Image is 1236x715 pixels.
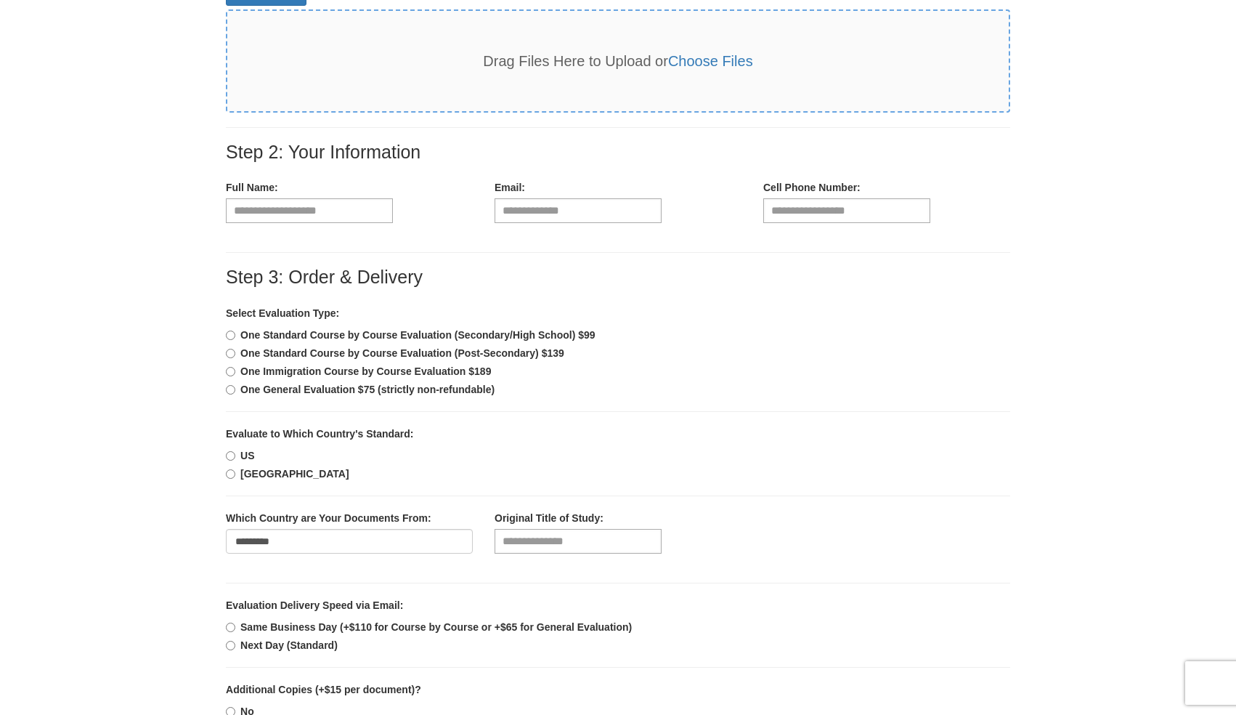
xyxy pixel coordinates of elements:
[240,468,349,480] b: [GEOGRAPHIC_DATA]
[226,599,403,611] b: Evaluation Delivery Speed via Email:
[495,511,603,525] label: Original Title of Study:
[240,621,632,633] b: Same Business Day (+$110 for Course by Course or +$65 for General Evaluation)
[226,641,235,650] input: Next Day (Standard)
[226,451,235,461] input: US
[495,180,525,195] label: Email:
[226,428,413,440] b: Evaluate to Which Country's Standard:
[763,180,861,195] label: Cell Phone Number:
[240,639,338,651] b: Next Day (Standard)
[226,331,235,340] input: One Standard Course by Course Evaluation (Secondary/High School) $99
[226,511,431,525] label: Which Country are Your Documents From:
[240,450,254,461] b: US
[226,385,235,395] input: One General Evaluation $75 (strictly non-refundable)
[483,53,752,69] span: Drag Files Here to Upload or
[240,347,564,359] b: One Standard Course by Course Evaluation (Post-Secondary) $139
[240,384,495,395] b: One General Evaluation $75 (strictly non-refundable)
[240,365,491,377] b: One Immigration Course by Course Evaluation $189
[226,180,278,195] label: Full Name:
[226,267,423,288] label: Step 3: Order & Delivery
[226,684,421,695] b: Additional Copies (+$15 per document)?
[240,329,595,341] b: One Standard Course by Course Evaluation (Secondary/High School) $99
[951,196,1236,715] iframe: LiveChat chat widget
[226,142,420,163] label: Step 2: Your Information
[226,307,339,319] b: Select Evaluation Type:
[226,623,235,632] input: Same Business Day (+$110 for Course by Course or +$65 for General Evaluation)
[668,53,753,69] a: Choose Files
[226,367,235,376] input: One Immigration Course by Course Evaluation $189
[226,469,235,479] input: [GEOGRAPHIC_DATA]
[226,349,235,358] input: One Standard Course by Course Evaluation (Post-Secondary) $139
